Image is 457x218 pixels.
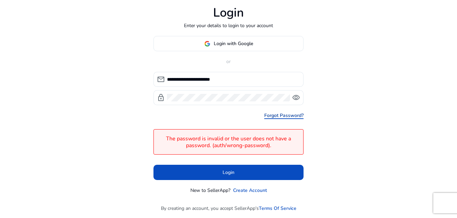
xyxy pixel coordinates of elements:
[190,187,230,194] p: New to SellerApp?
[184,22,273,29] p: Enter your details to login to your account
[213,5,244,20] h1: Login
[223,169,234,176] span: Login
[264,112,304,119] a: Forgot Password?
[157,136,300,148] h4: The password is invalid or the user does not have a password. (auth/wrong-password).
[157,94,165,102] span: lock
[214,40,253,47] span: Login with Google
[233,187,267,194] a: Create Account
[153,36,304,51] button: Login with Google
[157,75,165,83] span: mail
[292,94,300,102] span: visibility
[153,58,304,65] p: or
[153,165,304,180] button: Login
[204,41,210,47] img: google-logo.svg
[259,205,296,212] a: Terms Of Service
